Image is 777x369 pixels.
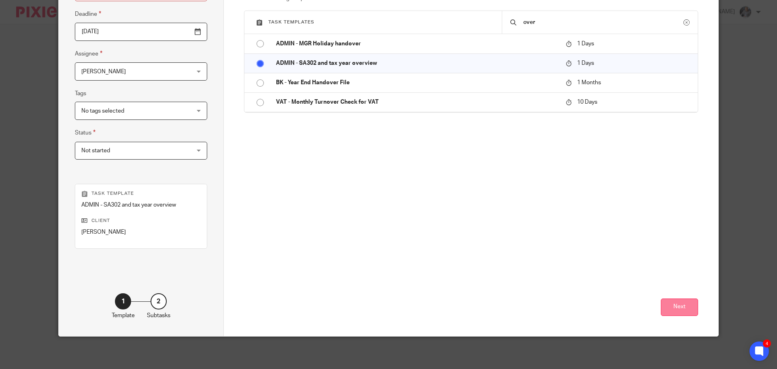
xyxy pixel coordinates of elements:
[276,40,558,48] p: ADMIN - MGR Holiday handover
[112,311,135,320] p: Template
[522,18,684,27] input: Search...
[81,108,124,114] span: No tags selected
[147,311,170,320] p: Subtasks
[115,293,131,309] div: 1
[75,90,86,98] label: Tags
[81,190,201,197] p: Task template
[577,60,594,66] span: 1 Days
[276,59,558,67] p: ADMIN - SA302 and tax year overview
[81,201,201,209] p: ADMIN - SA302 and tax year overview
[75,23,207,41] input: Pick a date
[577,99,597,105] span: 10 Days
[763,339,771,348] div: 4
[75,49,102,58] label: Assignee
[75,128,96,137] label: Status
[81,228,201,236] p: [PERSON_NAME]
[81,69,126,75] span: [PERSON_NAME]
[81,218,201,224] p: Client
[268,20,314,24] span: Task templates
[577,80,601,85] span: 1 Months
[81,148,110,154] span: Not started
[75,9,101,19] label: Deadline
[276,79,558,87] p: BK - Year End Handover File
[151,293,167,309] div: 2
[276,98,558,106] p: VAT - Monthly Turnover Check for VAT
[661,299,698,316] button: Next
[577,41,594,47] span: 1 Days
